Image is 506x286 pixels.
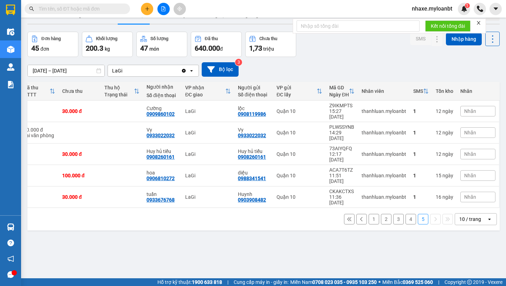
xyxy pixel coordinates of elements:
[174,3,186,15] button: aim
[238,176,266,181] div: 0988341541
[185,92,225,97] div: ĐC giao
[86,44,103,52] span: 200.3
[7,223,14,231] img: warehouse-icon
[149,46,159,52] span: món
[205,36,218,41] div: Đã thu
[189,68,194,74] svg: open
[62,108,97,114] div: 30.000 đ
[446,33,482,45] button: Nhập hàng
[436,130,453,135] div: 12
[147,106,178,111] div: Cường
[238,133,266,138] div: 0933022032
[238,85,270,90] div: Người gửi
[150,36,168,41] div: Số lượng
[249,44,262,52] span: 1,73
[263,46,274,52] span: triệu
[418,214,428,224] button: 5
[202,62,239,77] button: Bộ lọc
[493,6,499,12] span: caret-down
[41,36,61,41] div: Đơn hàng
[431,22,465,30] span: Kết nối tổng đài
[413,194,429,200] div: 1
[6,5,15,15] img: logo-vxr
[185,85,225,90] div: VP nhận
[141,3,153,15] button: plus
[235,59,242,66] sup: 3
[40,46,49,52] span: đơn
[238,197,266,203] div: 0903908482
[436,173,453,178] div: 15
[147,191,178,197] div: tuấn
[147,133,175,138] div: 0933022032
[466,3,468,8] span: 1
[438,278,439,286] span: |
[381,214,391,224] button: 2
[147,176,175,181] div: 0906810272
[147,154,175,160] div: 0908260161
[277,108,322,114] div: Quận 10
[238,148,270,154] div: Huy hủ tiếu
[410,32,431,45] button: SMS
[185,130,231,135] div: LaGi
[220,46,223,52] span: đ
[182,82,234,101] th: Toggle SortBy
[238,92,270,97] div: Số điện thoại
[369,214,379,224] button: 1
[406,4,458,13] span: nhaxe.myloanbt
[329,151,355,163] div: 12:17 [DATE]
[7,28,14,36] img: warehouse-icon
[147,111,175,117] div: 0909860102
[238,111,266,117] div: 0908119986
[238,154,266,160] div: 0908260161
[147,84,178,90] div: Người nhận
[362,173,406,178] div: thanhluan.myloanbt
[62,173,97,178] div: 100.000 đ
[329,173,355,184] div: 11:51 [DATE]
[436,151,453,157] div: 12
[147,148,178,154] div: Huy hủ tiếu
[105,46,110,52] span: kg
[329,189,355,194] div: CKAKCTXS
[290,278,377,286] span: Miền Nam
[29,6,34,11] span: search
[442,194,453,200] span: ngày
[476,20,481,25] span: close
[410,82,432,101] th: Toggle SortBy
[436,194,453,200] div: 16
[234,278,288,286] span: Cung cấp máy in - giấy in:
[442,151,453,157] span: ngày
[28,65,104,76] input: Select a date range.
[382,278,433,286] span: Miền Bắc
[362,130,406,135] div: thanhluan.myloanbt
[24,92,50,97] div: HTTT
[362,108,406,114] div: thanhluan.myloanbt
[362,88,406,94] div: Nhân viên
[20,82,59,101] th: Toggle SortBy
[7,81,14,88] img: solution-icon
[460,88,495,94] div: Nhãn
[104,85,134,90] div: Thu hộ
[101,82,143,101] th: Toggle SortBy
[326,82,358,101] th: Toggle SortBy
[464,173,476,178] span: Nhãn
[62,151,97,157] div: 30.000 đ
[277,173,322,178] div: Quận 10
[465,3,470,8] sup: 1
[277,130,322,135] div: Quận 10
[464,130,476,135] span: Nhãn
[297,20,420,32] input: Nhập số tổng đài
[406,214,416,224] button: 4
[477,6,483,12] img: phone-icon
[147,127,178,133] div: Vy
[27,32,78,57] button: Đơn hàng45đơn
[195,44,220,52] span: 640.000
[185,194,231,200] div: LaGi
[329,194,355,205] div: 11:36 [DATE]
[329,167,355,173] div: ACA7T6TZ
[157,278,222,286] span: Hỗ trợ kỹ thuật:
[181,68,187,74] svg: Clear value
[157,3,170,15] button: file-add
[277,194,322,200] div: Quận 10
[62,194,97,200] div: 30.000 đ
[259,36,277,41] div: Chưa thu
